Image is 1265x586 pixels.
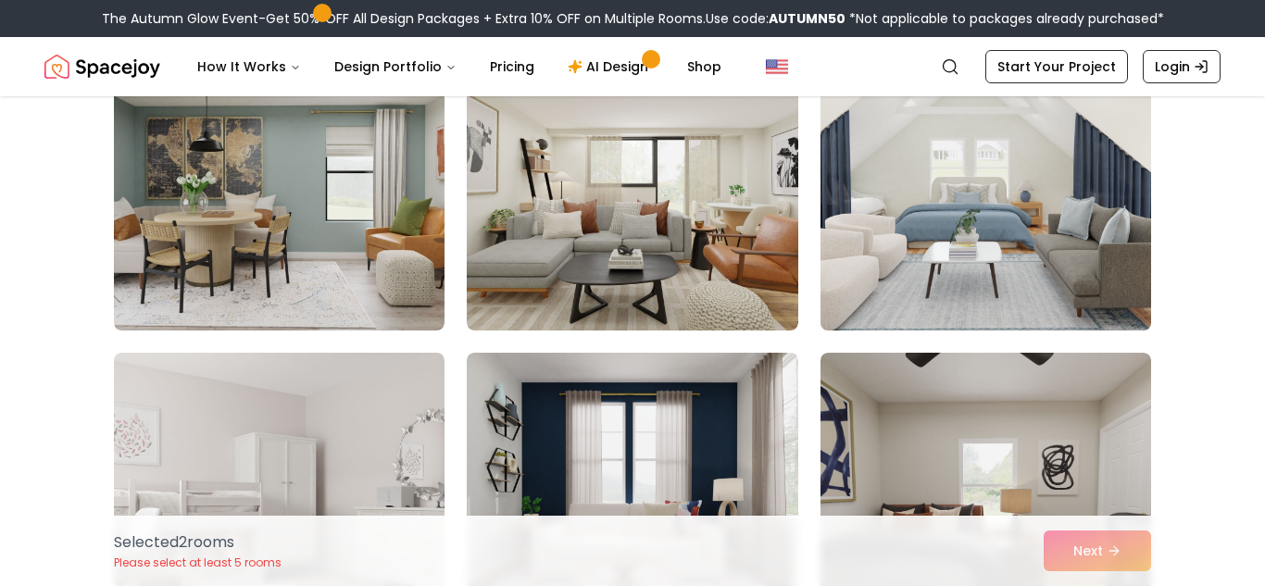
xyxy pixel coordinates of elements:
[102,9,1164,28] div: The Autumn Glow Event-Get 50% OFF All Design Packages + Extra 10% OFF on Multiple Rooms.
[985,50,1128,83] a: Start Your Project
[44,48,160,85] a: Spacejoy
[114,555,282,570] p: Please select at least 5 rooms
[475,48,549,85] a: Pricing
[769,9,845,28] b: AUTUMN50
[706,9,845,28] span: Use code:
[182,48,736,85] nav: Main
[44,37,1221,96] nav: Global
[812,27,1159,338] img: Room room-30
[114,531,282,554] p: Selected 2 room s
[1143,50,1221,83] a: Login
[114,34,445,330] img: Room room-28
[553,48,669,85] a: AI Design
[766,56,788,78] img: United States
[845,9,1164,28] span: *Not applicable to packages already purchased*
[182,48,316,85] button: How It Works
[44,48,160,85] img: Spacejoy Logo
[319,48,471,85] button: Design Portfolio
[467,34,797,330] img: Room room-29
[672,48,736,85] a: Shop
